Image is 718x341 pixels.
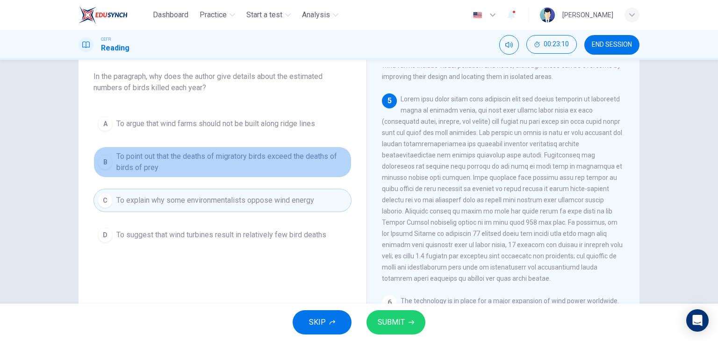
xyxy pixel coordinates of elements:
span: In the paragraph, why does the author give details about the estimated numbers of birds killed ea... [93,71,352,93]
div: [PERSON_NAME] [562,9,613,21]
div: Open Intercom Messenger [686,309,709,332]
span: SUBMIT [378,316,405,329]
button: SKIP [293,310,352,334]
div: B [98,155,113,170]
button: DTo suggest that wind turbines result in relatively few bird deaths [93,223,352,247]
span: To suggest that wind turbines result in relatively few bird deaths [116,229,326,241]
span: 00:23:10 [544,41,569,48]
img: en [472,12,483,19]
span: END SESSION [592,41,632,49]
div: 6 [382,295,397,310]
div: Mute [499,35,519,55]
span: Dashboard [153,9,188,21]
span: Lorem ipsu dolor sitam cons adipiscin elit sed doeius temporin ut laboreetd magna al enimadm veni... [382,95,623,282]
div: C [98,193,113,208]
a: EduSynch logo [79,6,149,24]
button: Start a test [243,7,294,23]
span: Start a test [246,9,282,21]
span: CEFR [101,36,111,43]
button: Practice [196,7,239,23]
span: Practice [200,9,227,21]
img: EduSynch logo [79,6,128,24]
button: 00:23:10 [526,35,577,54]
span: To argue that wind farms should not be built along ridge lines [116,118,315,129]
div: Hide [526,35,577,55]
span: SKIP [309,316,326,329]
button: Analysis [298,7,342,23]
button: BTo point out that the deaths of migratory birds exceed the deaths of birds of prey [93,147,352,178]
div: 5 [382,93,397,108]
span: To explain why some environmentalists oppose wind energy [116,195,314,206]
button: ATo argue that wind farms should not be built along ridge lines [93,112,352,135]
button: SUBMIT [366,310,425,334]
h1: Reading [101,43,129,54]
div: A [98,116,113,131]
img: Profile picture [540,7,555,22]
button: END SESSION [584,35,639,55]
div: D [98,227,113,242]
span: Analysis [302,9,330,21]
span: To point out that the deaths of migratory birds exceed the deaths of birds of prey [116,151,347,173]
button: Dashboard [149,7,192,23]
button: CTo explain why some environmentalists oppose wind energy [93,189,352,212]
